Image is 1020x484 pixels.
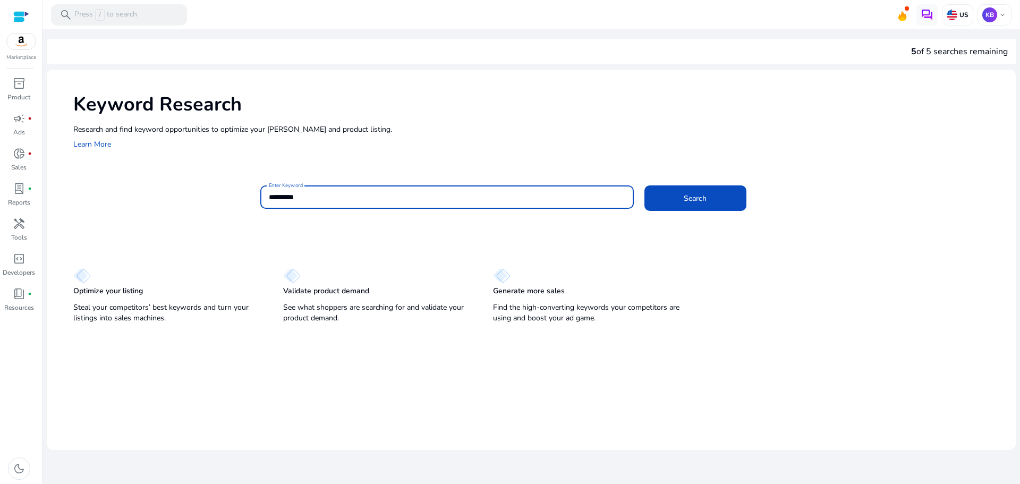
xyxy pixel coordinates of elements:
p: Product [7,92,30,102]
div: of 5 searches remaining [911,45,1008,58]
p: Press to search [74,9,137,21]
span: donut_small [13,147,25,160]
span: / [95,9,105,21]
span: fiber_manual_record [28,151,32,156]
p: Find the high-converting keywords your competitors are using and boost your ad game. [493,302,682,324]
p: Resources [4,303,34,312]
p: Ads [13,128,25,137]
p: Developers [3,268,35,277]
p: Sales [11,163,27,172]
span: search [59,9,72,21]
span: handyman [13,217,25,230]
p: Steal your competitors’ best keywords and turn your listings into sales machines. [73,302,262,324]
img: diamond.svg [283,268,301,283]
p: Validate product demand [283,286,369,296]
mat-label: Enter Keyword [269,182,303,189]
span: 5 [911,46,916,57]
span: keyboard_arrow_down [998,11,1007,19]
span: book_4 [13,287,25,300]
span: inventory_2 [13,77,25,90]
p: Tools [11,233,27,242]
span: fiber_manual_record [28,116,32,121]
p: Reports [8,198,30,207]
span: code_blocks [13,252,25,265]
span: campaign [13,112,25,125]
button: Search [644,185,746,211]
p: Marketplace [6,54,36,62]
span: dark_mode [13,462,25,475]
span: fiber_manual_record [28,292,32,296]
p: KB [982,7,997,22]
a: Learn More [73,139,111,149]
p: Generate more sales [493,286,565,296]
p: See what shoppers are searching for and validate your product demand. [283,302,472,324]
span: Search [684,193,707,204]
p: Optimize your listing [73,286,143,296]
p: US [957,11,968,19]
h1: Keyword Research [73,93,1005,116]
img: diamond.svg [493,268,511,283]
span: lab_profile [13,182,25,195]
img: amazon.svg [7,33,36,49]
img: diamond.svg [73,268,91,283]
span: fiber_manual_record [28,186,32,191]
p: Research and find keyword opportunities to optimize your [PERSON_NAME] and product listing. [73,124,1005,135]
img: us.svg [947,10,957,20]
